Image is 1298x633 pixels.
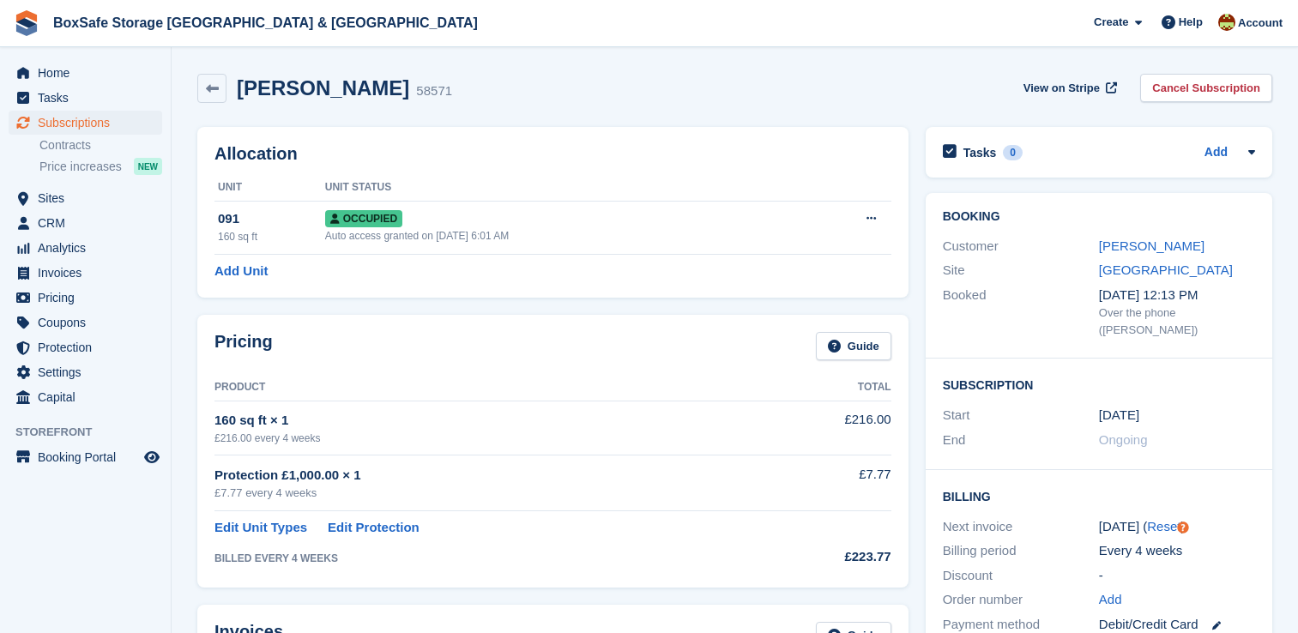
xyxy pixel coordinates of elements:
div: Site [943,261,1099,280]
a: menu [9,360,162,384]
span: Invoices [38,261,141,285]
span: View on Stripe [1023,80,1100,97]
a: menu [9,310,162,335]
a: Cancel Subscription [1140,74,1272,102]
div: Start [943,406,1099,425]
div: 160 sq ft [218,229,325,244]
a: BoxSafe Storage [GEOGRAPHIC_DATA] & [GEOGRAPHIC_DATA] [46,9,485,37]
div: Next invoice [943,517,1099,537]
span: Booking Portal [38,445,141,469]
h2: Pricing [214,332,273,360]
div: NEW [134,158,162,175]
a: Reset [1147,519,1180,534]
div: 091 [218,209,325,229]
time: 2024-10-29 01:00:00 UTC [1099,406,1139,425]
span: Home [38,61,141,85]
a: menu [9,61,162,85]
span: Analytics [38,236,141,260]
div: Auto access granted on [DATE] 6:01 AM [325,228,799,244]
a: menu [9,385,162,409]
div: Protection £1,000.00 × 1 [214,466,766,485]
a: menu [9,86,162,110]
span: Subscriptions [38,111,141,135]
a: Edit Unit Types [214,518,307,538]
span: Sites [38,186,141,210]
h2: [PERSON_NAME] [237,76,409,99]
div: - [1099,566,1255,586]
div: £223.77 [766,547,891,567]
div: Order number [943,590,1099,610]
span: Storefront [15,424,171,441]
h2: Subscription [943,376,1255,393]
span: Capital [38,385,141,409]
td: £216.00 [766,401,891,455]
h2: Tasks [963,145,997,160]
a: View on Stripe [1017,74,1120,102]
th: Unit [214,174,325,202]
span: CRM [38,211,141,235]
h2: Allocation [214,144,891,164]
div: Tooltip anchor [1175,520,1191,535]
div: BILLED EVERY 4 WEEKS [214,551,766,566]
td: £7.77 [766,455,891,511]
h2: Billing [943,487,1255,504]
th: Total [766,374,891,401]
a: menu [9,335,162,359]
div: £216.00 every 4 weeks [214,431,766,446]
div: Customer [943,237,1099,256]
a: Preview store [142,447,162,467]
div: Every 4 weeks [1099,541,1255,561]
span: Coupons [38,310,141,335]
div: £7.77 every 4 weeks [214,485,766,502]
th: Product [214,374,766,401]
div: 0 [1003,145,1023,160]
img: Kim [1218,14,1235,31]
a: menu [9,236,162,260]
a: Contracts [39,137,162,154]
a: Guide [816,332,891,360]
a: Add [1204,143,1228,163]
div: Over the phone ([PERSON_NAME]) [1099,304,1255,338]
span: Settings [38,360,141,384]
a: Edit Protection [328,518,420,538]
a: menu [9,445,162,469]
span: Price increases [39,159,122,175]
a: Add Unit [214,262,268,281]
div: Booked [943,286,1099,339]
div: Discount [943,566,1099,586]
span: Occupied [325,210,402,227]
span: Account [1238,15,1283,32]
div: 160 sq ft × 1 [214,411,766,431]
span: Create [1094,14,1128,31]
a: [PERSON_NAME] [1099,238,1204,253]
a: [GEOGRAPHIC_DATA] [1099,262,1233,277]
div: [DATE] 12:13 PM [1099,286,1255,305]
a: menu [9,211,162,235]
a: menu [9,111,162,135]
span: Help [1179,14,1203,31]
span: Tasks [38,86,141,110]
span: Protection [38,335,141,359]
a: Price increases NEW [39,157,162,176]
div: Billing period [943,541,1099,561]
div: End [943,431,1099,450]
a: menu [9,286,162,310]
img: stora-icon-8386f47178a22dfd0bd8f6a31ec36ba5ce8667c1dd55bd0f319d3a0aa187defe.svg [14,10,39,36]
div: [DATE] ( ) [1099,517,1255,537]
h2: Booking [943,210,1255,224]
th: Unit Status [325,174,799,202]
div: 58571 [416,81,452,101]
span: Ongoing [1099,432,1148,447]
span: Pricing [38,286,141,310]
a: menu [9,261,162,285]
a: Add [1099,590,1122,610]
a: menu [9,186,162,210]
